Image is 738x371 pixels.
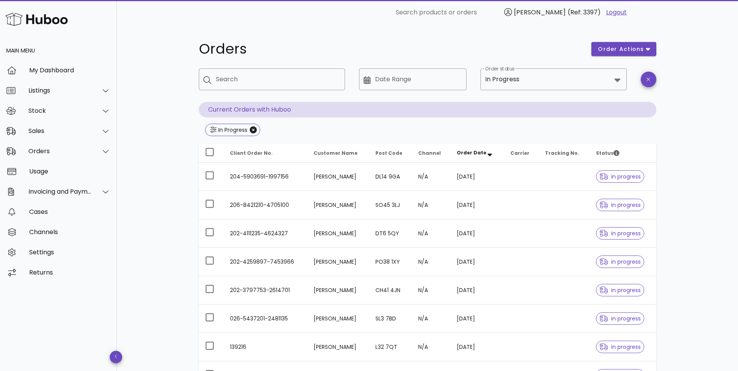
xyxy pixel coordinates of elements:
[29,168,110,175] div: Usage
[504,144,539,163] th: Carrier
[369,276,412,304] td: CH41 4JN
[600,344,641,350] span: in progress
[596,150,619,156] span: Status
[224,333,308,361] td: 139216
[418,150,441,156] span: Channel
[600,259,641,264] span: in progress
[28,107,92,114] div: Stock
[412,248,451,276] td: N/A
[29,269,110,276] div: Returns
[600,287,641,293] span: in progress
[369,191,412,219] td: SO45 3LJ
[539,144,590,163] th: Tracking No.
[199,102,656,117] p: Current Orders with Huboo
[307,276,369,304] td: [PERSON_NAME]
[224,219,308,248] td: 202-4111235-4624327
[375,150,402,156] span: Post Code
[28,87,92,94] div: Listings
[28,147,92,155] div: Orders
[307,219,369,248] td: [PERSON_NAME]
[369,304,412,333] td: SL3 7BD
[314,150,358,156] span: Customer Name
[568,8,601,17] span: (Ref: 3397)
[224,144,308,163] th: Client Order No.
[307,304,369,333] td: [PERSON_NAME]
[369,219,412,248] td: DT6 5QY
[451,144,504,163] th: Order Date: Sorted descending. Activate to remove sorting.
[606,8,627,17] a: Logout
[600,316,641,321] span: in progress
[29,66,110,74] div: My Dashboard
[5,11,68,28] img: Huboo Logo
[307,333,369,361] td: [PERSON_NAME]
[369,333,412,361] td: L32 7QT
[29,248,110,256] div: Settings
[224,163,308,191] td: 204-5903691-1997156
[224,191,308,219] td: 206-8421210-4705100
[598,45,644,53] span: order actions
[591,42,656,56] button: order actions
[412,276,451,304] td: N/A
[600,231,641,236] span: in progress
[451,191,504,219] td: [DATE]
[485,66,514,72] label: Order status
[29,228,110,236] div: Channels
[307,248,369,276] td: [PERSON_NAME]
[510,150,529,156] span: Carrier
[412,144,451,163] th: Channel
[412,163,451,191] td: N/A
[224,304,308,333] td: 026-5437201-2481135
[28,188,92,195] div: Invoicing and Payments
[28,127,92,135] div: Sales
[457,149,486,156] span: Order Date
[451,219,504,248] td: [DATE]
[307,163,369,191] td: [PERSON_NAME]
[412,219,451,248] td: N/A
[307,144,369,163] th: Customer Name
[451,304,504,333] td: [DATE]
[451,276,504,304] td: [DATE]
[224,276,308,304] td: 202-3797753-2614701
[224,248,308,276] td: 202-4259897-7453966
[514,8,566,17] span: [PERSON_NAME]
[485,76,519,83] div: In Progress
[369,144,412,163] th: Post Code
[230,150,273,156] span: Client Order No.
[412,304,451,333] td: N/A
[545,150,579,156] span: Tracking No.
[590,144,656,163] th: Status
[451,333,504,361] td: [DATE]
[217,126,247,134] div: In Progress
[29,208,110,215] div: Cases
[369,163,412,191] td: DL14 9GA
[412,191,451,219] td: N/A
[307,191,369,219] td: [PERSON_NAME]
[369,248,412,276] td: PO38 1XY
[250,126,257,133] button: Close
[199,42,582,56] h1: Orders
[451,248,504,276] td: [DATE]
[600,174,641,179] span: in progress
[480,68,627,90] div: Order statusIn Progress
[600,202,641,208] span: in progress
[412,333,451,361] td: N/A
[451,163,504,191] td: [DATE]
